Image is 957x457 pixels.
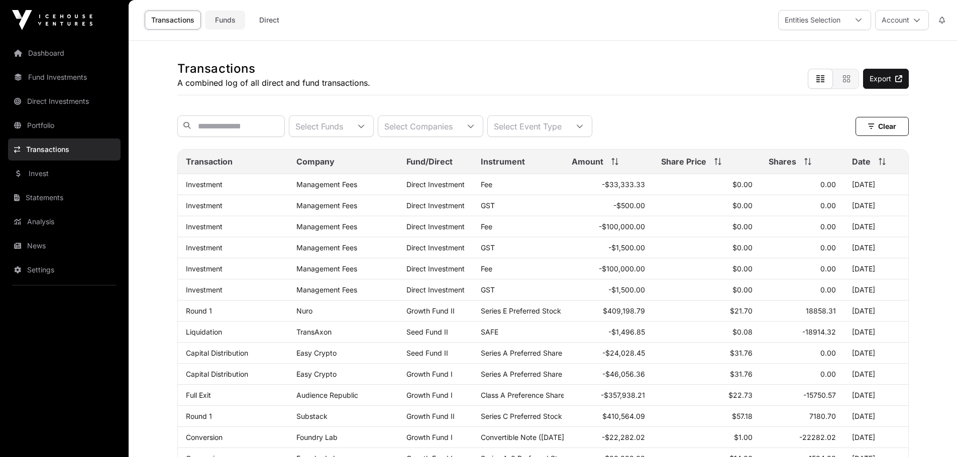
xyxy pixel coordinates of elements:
[732,243,753,252] span: $0.00
[186,243,223,252] a: Investment
[844,216,908,237] td: [DATE]
[564,385,653,406] td: -$357,938.21
[844,322,908,343] td: [DATE]
[186,433,223,441] a: Conversion
[481,328,498,336] span: SAFE
[481,264,492,273] span: Fee
[186,328,222,336] a: Liquidation
[863,69,909,89] a: Export
[564,279,653,300] td: -$1,500.00
[844,195,908,216] td: [DATE]
[186,180,223,189] a: Investment
[732,180,753,189] span: $0.00
[907,409,957,457] iframe: Chat Widget
[186,156,233,168] span: Transaction
[481,285,495,294] span: GST
[732,412,753,420] span: $57.18
[481,201,495,210] span: GST
[844,343,908,364] td: [DATE]
[564,364,653,385] td: -$46,056.36
[732,285,753,294] span: $0.00
[296,285,390,294] p: Management Fees
[806,307,836,315] span: 18858.31
[296,307,312,315] a: Nuro
[564,406,653,427] td: $410,564.09
[378,116,459,136] div: Select Companies
[406,201,465,210] span: Direct Investment
[732,264,753,273] span: $0.00
[177,61,370,77] h1: Transactions
[406,307,455,315] a: Growth Fund II
[488,116,568,136] div: Select Event Type
[8,66,121,88] a: Fund Investments
[186,307,212,315] a: Round 1
[296,243,390,252] p: Management Fees
[564,174,653,195] td: -$33,333.33
[406,222,465,231] span: Direct Investment
[802,328,836,336] span: -18914.32
[730,370,753,378] span: $31.76
[844,300,908,322] td: [DATE]
[820,180,836,189] span: 0.00
[779,11,846,30] div: Entities Selection
[296,391,358,399] a: Audience Republic
[852,156,871,168] span: Date
[730,349,753,357] span: $31.76
[296,201,390,210] p: Management Fees
[481,433,567,441] span: Convertible Note ([DATE])
[844,427,908,448] td: [DATE]
[481,222,492,231] span: Fee
[820,201,836,210] span: 0.00
[406,412,455,420] a: Growth Fund II
[728,391,753,399] span: $22.73
[844,258,908,279] td: [DATE]
[8,235,121,257] a: News
[732,201,753,210] span: $0.00
[564,427,653,448] td: -$22,282.02
[856,117,909,136] button: Clear
[296,264,390,273] p: Management Fees
[296,180,390,189] p: Management Fees
[186,412,212,420] a: Round 1
[296,222,390,231] p: Management Fees
[296,433,338,441] a: Foundry Lab
[769,156,796,168] span: Shares
[481,370,562,378] span: Series A Preferred Share
[186,201,223,210] a: Investment
[820,264,836,273] span: 0.00
[481,156,525,168] span: Instrument
[844,406,908,427] td: [DATE]
[289,116,349,136] div: Select Funds
[564,343,653,364] td: -$24,028.45
[844,279,908,300] td: [DATE]
[481,180,492,189] span: Fee
[186,264,223,273] a: Investment
[177,77,370,89] p: A combined log of all direct and fund transactions.
[820,349,836,357] span: 0.00
[732,328,753,336] span: $0.08
[186,370,248,378] a: Capital Distribution
[730,307,753,315] span: $21.70
[481,243,495,252] span: GST
[844,174,908,195] td: [DATE]
[844,385,908,406] td: [DATE]
[8,163,121,185] a: Invest
[481,412,562,420] span: Series C Preferred Stock
[186,349,248,357] a: Capital Distribution
[820,243,836,252] span: 0.00
[145,11,201,30] a: Transactions
[564,258,653,279] td: -$100,000.00
[481,349,562,357] span: Series A Preferred Share
[186,222,223,231] a: Investment
[8,187,121,209] a: Statements
[564,300,653,322] td: $409,198.79
[205,11,245,30] a: Funds
[481,307,561,315] span: Series E Preferred Stock
[12,10,92,30] img: Icehouse Ventures Logo
[844,364,908,385] td: [DATE]
[296,412,328,420] a: Substack
[564,195,653,216] td: -$500.00
[296,156,335,168] span: Company
[8,211,121,233] a: Analysis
